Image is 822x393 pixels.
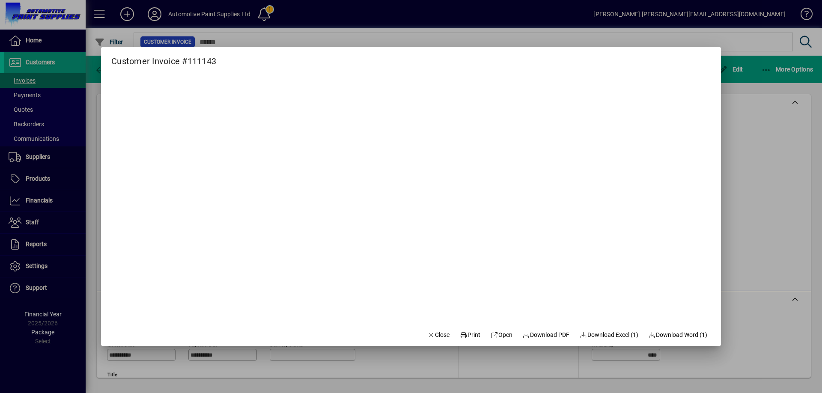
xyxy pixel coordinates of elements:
span: Download Excel (1) [580,330,638,339]
h2: Customer Invoice #111143 [101,47,226,68]
span: Close [428,330,450,339]
button: Close [424,327,453,342]
span: Download PDF [523,330,570,339]
button: Download Word (1) [645,327,711,342]
button: Download Excel (1) [576,327,642,342]
span: Print [460,330,480,339]
span: Open [491,330,512,339]
button: Print [456,327,484,342]
span: Download Word (1) [649,330,708,339]
a: Open [487,327,516,342]
a: Download PDF [519,327,573,342]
